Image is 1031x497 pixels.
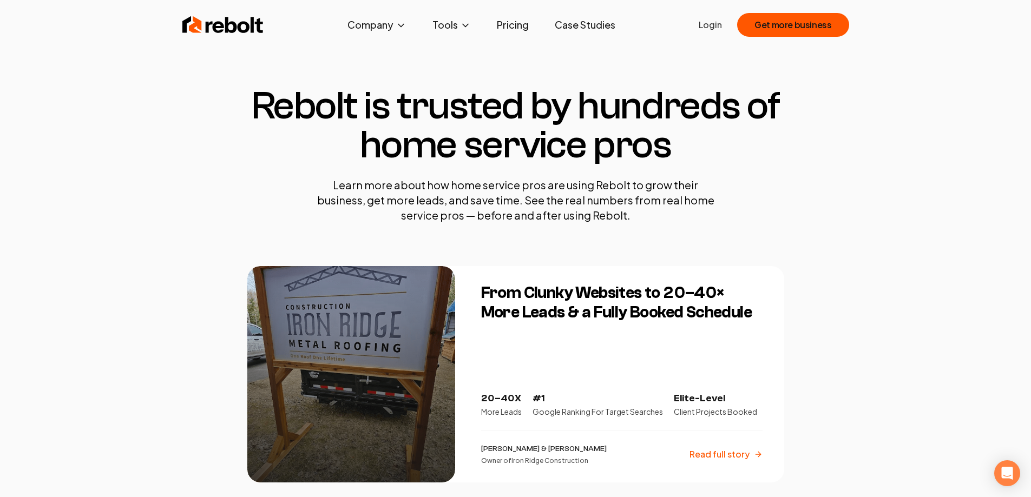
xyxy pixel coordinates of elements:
p: Client Projects Booked [674,406,757,417]
button: Tools [424,14,480,36]
h3: From Clunky Websites to 20–40× More Leads & a Fully Booked Schedule [481,283,763,322]
a: From Clunky Websites to 20–40× More Leads & a Fully Booked ScheduleFrom Clunky Websites to 20–40×... [247,266,784,482]
h1: Rebolt is trusted by hundreds of home service pros [247,87,784,164]
button: Get more business [737,13,849,37]
p: 20–40X [481,391,522,406]
p: Learn more about how home service pros are using Rebolt to grow their business, get more leads, a... [310,177,721,223]
p: [PERSON_NAME] & [PERSON_NAME] [481,443,607,454]
p: More Leads [481,406,522,417]
p: Read full story [689,448,750,461]
div: Open Intercom Messenger [994,460,1020,486]
a: Case Studies [546,14,624,36]
p: Google Ranking For Target Searches [533,406,663,417]
a: Login [699,18,722,31]
p: Elite-Level [674,391,757,406]
p: Owner of Iron Ridge Construction [481,456,607,465]
button: Company [339,14,415,36]
img: Rebolt Logo [182,14,264,36]
p: #1 [533,391,663,406]
a: Pricing [488,14,537,36]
